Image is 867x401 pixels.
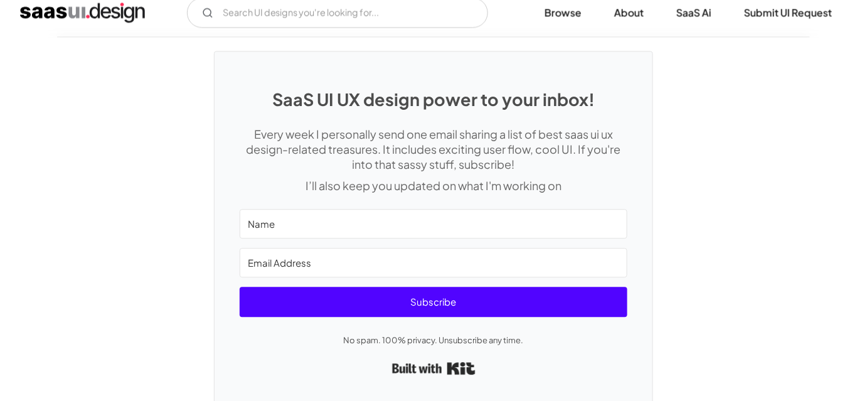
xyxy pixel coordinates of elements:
button: Subscribe [240,287,627,317]
input: Email Address [240,248,627,277]
a: Built with Kit [392,357,476,380]
p: No spam. 100% privacy. Unsubscribe any time. [240,333,627,348]
p: I’ll also keep you updated on what I'm working on [240,178,627,193]
input: Name [240,209,627,238]
a: home [20,2,145,22]
h1: SaaS UI UX design power to your inbox! [240,89,627,109]
p: Every week I personally send one email sharing a list of best saas ui ux design-related treasures... [240,127,627,172]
